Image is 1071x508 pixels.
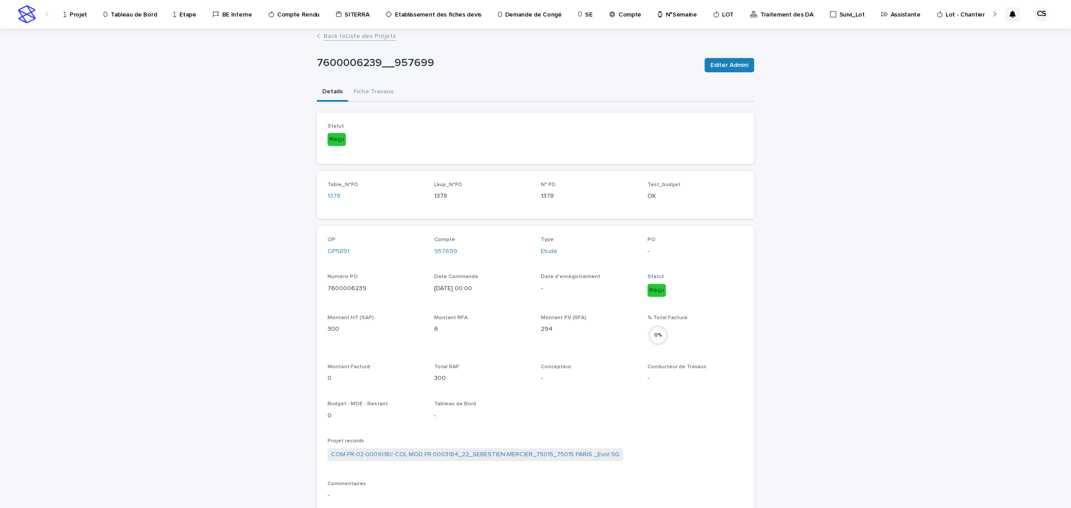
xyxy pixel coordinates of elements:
[541,237,554,242] span: Type
[328,274,358,279] span: Numéro PO
[324,30,396,41] a: Back toListe des Projets
[541,192,637,201] p: 1378
[434,325,530,334] p: 6
[648,192,743,201] p: OK
[434,182,462,187] span: Lkup_N°FD
[648,284,666,297] div: Reçu
[18,5,36,23] img: stacker-logo-s-only.png
[328,401,388,407] span: Budget - MOE - Restant
[541,182,556,187] span: N° FD
[434,411,530,421] p: -
[648,182,681,187] span: Test_budget
[328,237,336,242] span: OP
[541,374,637,383] p: -
[328,438,364,444] span: Projet records
[434,401,476,407] span: Tableau de Bord
[434,192,530,201] p: 1378
[328,182,358,187] span: Table_N°FD
[648,274,664,279] span: Statut
[434,237,455,242] span: Compte
[648,364,706,370] span: Conducteur de Travaux
[328,374,423,383] p: 0
[331,450,619,459] a: COM-FR-02-0001018// COL.MOD.FR.0003184_22_SEBESTIEN-MERCIER_75015_75015 PARIS _Evol 5G
[434,315,468,321] span: Montant RFA
[541,284,637,293] p: -
[705,58,754,72] button: Editer Admini
[328,247,349,256] a: OP5891
[328,284,423,293] p: 7600006239
[328,364,370,370] span: Montant Facturé
[541,247,557,256] a: Etude
[541,315,586,321] span: Montant PV (RFA)
[434,247,457,256] a: 957699
[710,61,748,70] span: Editer Admini
[648,237,656,242] span: PO
[328,491,743,500] p: -
[434,274,478,279] span: Date Commande
[648,315,688,321] span: % Total Facturé
[1034,7,1049,21] div: CS
[648,247,743,256] p: -
[328,315,374,321] span: Montant HT (SAP)
[541,364,571,370] span: Concepteur
[434,364,459,370] span: Total RAF
[648,331,669,340] div: 0 %
[328,192,340,201] a: 1378
[328,411,423,421] p: 0
[434,284,530,293] p: [DATE] 00:00
[541,325,637,334] p: 294
[541,274,600,279] span: Date d'enregistrement
[648,374,743,383] p: -
[317,57,697,70] p: 7600006239__957699
[328,133,346,146] div: Reçu
[328,124,344,129] span: Statut
[348,83,399,102] button: Fiche Travaux
[328,325,423,334] p: 300
[434,374,530,383] p: 300
[328,481,366,487] span: Commentaires
[317,83,348,102] button: Details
